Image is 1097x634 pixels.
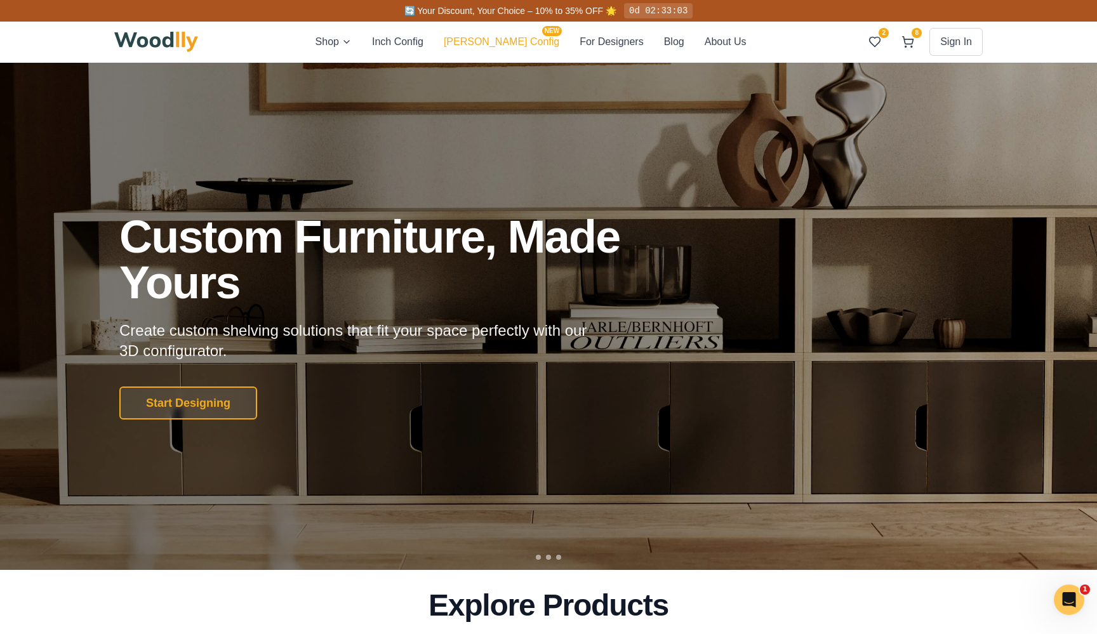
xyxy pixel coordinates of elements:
[119,386,257,419] button: Start Designing
[896,30,919,53] button: 8
[119,320,607,361] p: Create custom shelving solutions that fit your space perfectly with our 3D configurator.
[863,30,886,53] button: 2
[664,34,684,50] button: Blog
[912,28,922,38] span: 8
[929,28,983,56] button: Sign In
[705,34,747,50] button: About Us
[316,34,352,50] button: Shop
[624,3,693,18] div: 0d 02:33:03
[404,6,616,16] span: 🔄 Your Discount, Your Choice – 10% to 35% OFF 🌟
[580,34,643,50] button: For Designers
[114,32,198,52] img: Woodlly
[879,28,889,38] span: 2
[1080,584,1090,595] span: 1
[119,590,978,621] h2: Explore Products
[372,34,423,50] button: Inch Config
[542,26,562,36] span: NEW
[444,34,559,50] button: [PERSON_NAME] ConfigNEW
[1054,584,1084,615] iframe: Intercom live chat
[119,214,688,305] h1: Custom Furniture, Made Yours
